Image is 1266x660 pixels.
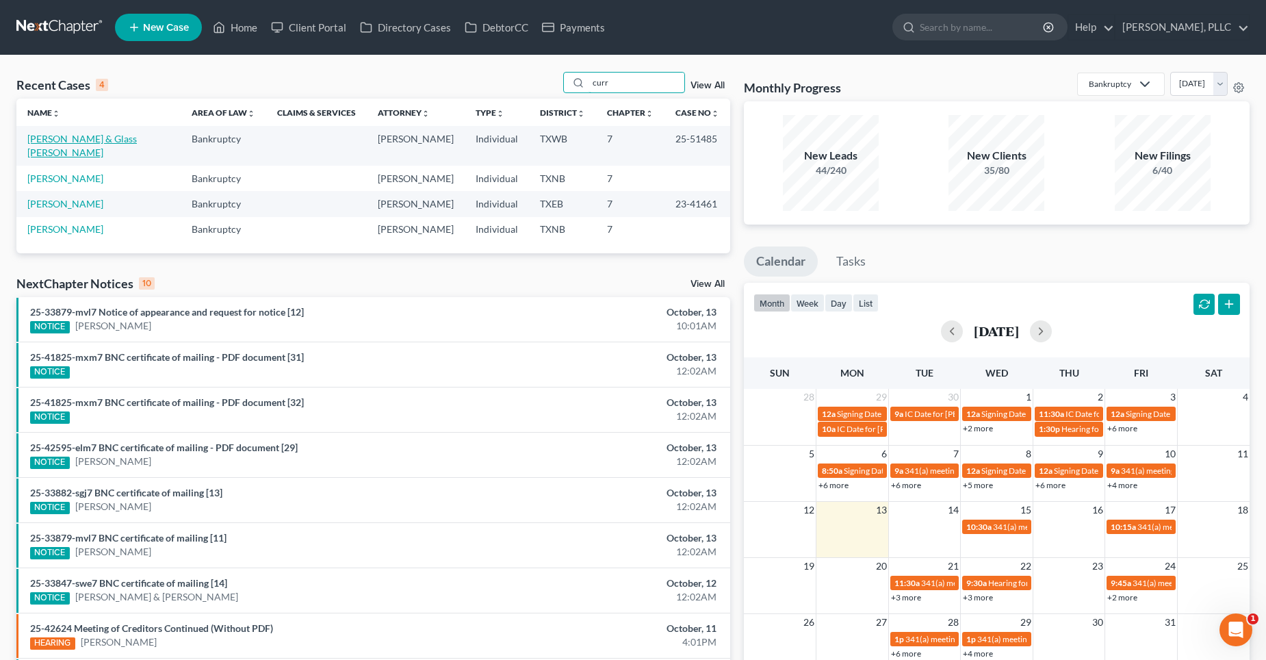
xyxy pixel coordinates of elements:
span: 12a [822,409,836,419]
div: NOTICE [30,366,70,379]
td: 23-41461 [664,191,730,216]
td: TXWB [529,126,596,165]
a: [PERSON_NAME], PLLC [1115,15,1249,40]
a: 25-33847-swe7 BNC certificate of mailing [14] [30,577,227,589]
a: Client Portal [264,15,353,40]
a: +6 more [1035,480,1065,490]
div: HEARING [30,637,75,650]
div: October, 13 [497,486,716,500]
i: unfold_more [577,110,585,118]
span: 1p [966,634,976,644]
td: 25-51485 [664,126,730,165]
td: TXNB [529,217,596,242]
a: [PERSON_NAME] [27,173,103,184]
span: 30 [1091,614,1104,631]
span: 9:45a [1111,578,1131,588]
a: [PERSON_NAME] [27,198,103,210]
a: Case Nounfold_more [675,107,719,118]
span: 27 [875,614,888,631]
span: Sun [770,367,790,379]
span: 10:15a [1111,522,1136,532]
div: New Clients [948,148,1044,164]
div: NOTICE [30,592,70,605]
td: Bankruptcy [181,217,266,242]
iframe: Intercom live chat [1219,613,1252,646]
a: Tasks [824,246,878,277]
a: [PERSON_NAME] [81,635,157,649]
div: October, 13 [497,531,716,545]
span: Signing Date for [PERSON_NAME] [981,409,1104,419]
span: 341(a) meeting for [PERSON_NAME] [PERSON_NAME] [993,522,1191,532]
span: 10 [1163,446,1177,462]
span: 9 [1096,446,1104,462]
i: unfold_more [645,110,654,118]
button: day [825,294,853,312]
a: [PERSON_NAME] [75,545,151,559]
div: 4:01PM [497,635,716,649]
span: 341(a) meeting for Crescent [PERSON_NAME] [921,578,1087,588]
div: October, 13 [497,351,716,364]
span: 7 [952,446,960,462]
span: 5 [808,446,816,462]
div: 10 [139,277,155,290]
input: Search by name... [589,73,684,92]
span: 1:30p [1039,424,1060,434]
span: 1 [1024,389,1033,405]
span: 20 [875,558,888,574]
span: IC Date for [PERSON_NAME][GEOGRAPHIC_DATA] [1065,409,1253,419]
a: Area of Lawunfold_more [192,107,255,118]
a: +3 more [963,592,993,602]
td: Individual [465,191,529,216]
h3: Monthly Progress [744,79,841,96]
input: Search by name... [920,14,1045,40]
a: Attorneyunfold_more [378,107,430,118]
span: Signing Date for [PERSON_NAME] [837,409,959,419]
div: Bankruptcy [1089,78,1131,90]
td: Individual [465,217,529,242]
a: [PERSON_NAME] [27,223,103,235]
span: 19 [802,558,816,574]
td: 7 [596,126,664,165]
span: 28 [802,389,816,405]
span: 12a [1039,466,1052,476]
a: [PERSON_NAME] [75,500,151,513]
div: 12:02AM [497,364,716,378]
span: Signing Date for [PERSON_NAME][GEOGRAPHIC_DATA] [981,466,1187,476]
td: Bankruptcy [181,166,266,191]
a: +6 more [818,480,849,490]
span: 30 [946,389,960,405]
td: [PERSON_NAME] [367,126,465,165]
button: week [790,294,825,312]
span: 3 [1169,389,1177,405]
span: 23 [1091,558,1104,574]
div: 35/80 [948,164,1044,177]
span: 11:30a [894,578,920,588]
td: Individual [465,166,529,191]
div: 44/240 [783,164,879,177]
div: 12:02AM [497,500,716,513]
td: [PERSON_NAME] [367,166,465,191]
span: 9a [894,409,903,419]
a: [PERSON_NAME] [75,455,151,468]
span: 31 [1163,614,1177,631]
a: DebtorCC [458,15,535,40]
a: +6 more [891,480,921,490]
span: 341(a) meeting for [PERSON_NAME] & [PERSON_NAME] [905,634,1110,644]
a: +6 more [1107,423,1137,433]
span: 22 [1019,558,1033,574]
a: 25-41825-mxm7 BNC certificate of mailing - PDF document [31] [30,351,304,363]
span: 1 [1248,613,1258,624]
td: 7 [596,191,664,216]
a: Help [1068,15,1114,40]
span: Thu [1059,367,1079,379]
a: [PERSON_NAME] & [PERSON_NAME] [75,590,238,604]
a: +2 more [963,423,993,433]
td: [PERSON_NAME] [367,191,465,216]
a: +6 more [891,648,921,659]
span: 4 [1241,389,1250,405]
span: 8 [1024,446,1033,462]
span: IC Date for [PERSON_NAME], Shylanda [905,409,1046,419]
a: [PERSON_NAME] [75,319,151,333]
span: 24 [1163,558,1177,574]
span: Signing Date for [PERSON_NAME] [844,466,966,476]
